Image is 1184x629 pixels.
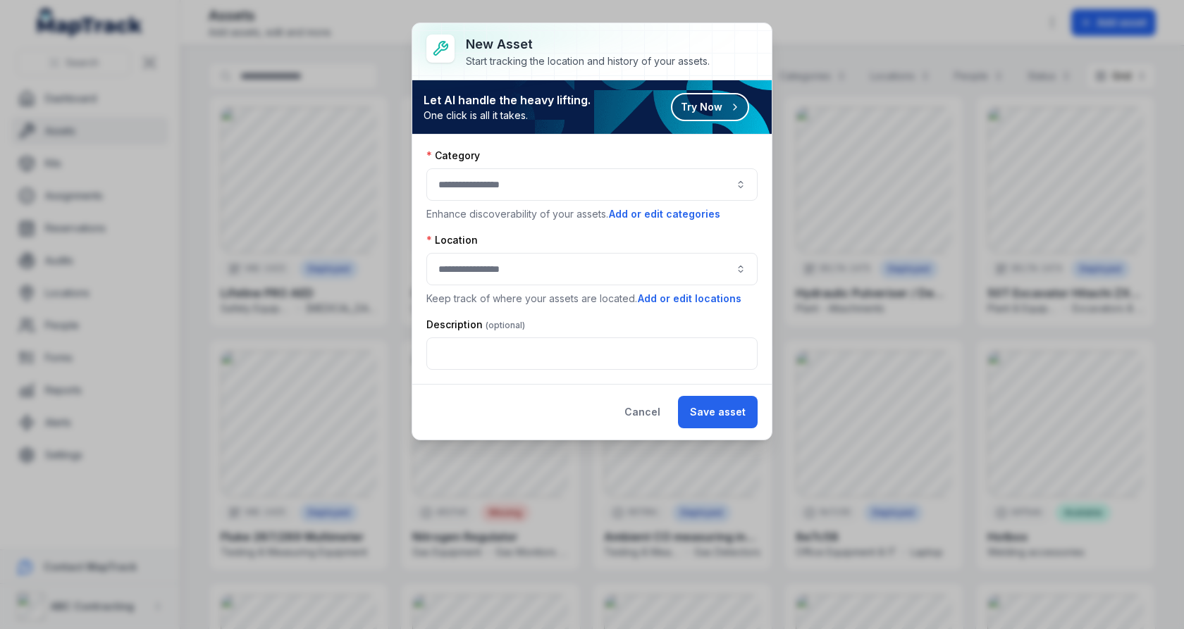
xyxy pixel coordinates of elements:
[424,92,591,108] strong: Let AI handle the heavy lifting.
[426,206,758,222] p: Enhance discoverability of your assets.
[426,233,478,247] label: Location
[671,93,749,121] button: Try Now
[466,35,710,54] h3: New asset
[466,54,710,68] div: Start tracking the location and history of your assets.
[426,318,525,332] label: Description
[426,149,480,163] label: Category
[637,291,742,306] button: Add or edit locations
[424,108,591,123] span: One click is all it takes.
[608,206,721,222] button: Add or edit categories
[612,396,672,428] button: Cancel
[426,291,758,306] p: Keep track of where your assets are located.
[678,396,758,428] button: Save asset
